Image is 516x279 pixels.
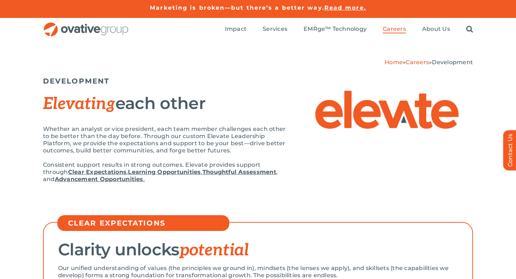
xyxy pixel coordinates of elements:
[201,169,202,175] span: ,
[43,161,287,183] p: Consistent support results in strong outcomes. Elevate provides support through
[150,4,324,11] a: Marketing is broken—but there’s a better way.
[466,25,473,33] a: Search
[432,59,473,66] span: Development
[383,25,406,33] a: Careers
[315,91,459,129] img: Elevate – Elevate Logo
[43,77,473,85] h5: DEVELOPMENT
[263,25,287,33] a: Services
[43,22,129,28] a: OG_Full_horizontal_RGB
[384,59,403,66] a: Home
[406,59,429,66] a: Careers
[225,18,473,41] nav: Menu
[180,240,249,260] span: potential
[68,169,126,175] a: Clear Expectations
[43,169,278,183] span: , and
[43,94,287,113] h2: each other
[384,59,473,66] span: » »
[128,169,201,175] a: Learning Opportunities
[55,176,145,183] a: Advancement Opportunities.
[43,126,287,154] p: Whether an analyst or vice president, each team member challenges each other to be better than th...
[225,25,247,33] a: Impact
[126,169,128,175] span: ,
[422,25,450,33] a: About Us
[304,25,367,33] a: EMRge™ Technology
[58,265,458,279] p: Our unified understanding of values (the principles we ground in), mindsets (the lenses we apply)...
[58,241,458,259] h2: Clarity unlocks
[43,94,115,114] span: Elevating
[55,176,143,183] strong: Advancement Opportunities
[68,219,226,227] h5: CLEAR EXPECTATIONS
[324,4,366,11] a: Read more.
[202,169,276,175] a: Thoughtful Assessment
